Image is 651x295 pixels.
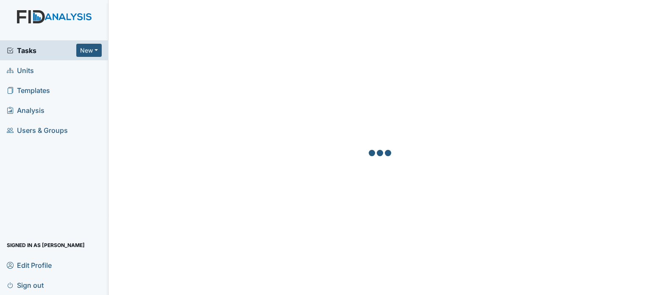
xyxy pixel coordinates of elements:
[7,45,76,56] a: Tasks
[7,258,52,272] span: Edit Profile
[7,104,45,117] span: Analysis
[76,44,102,57] button: New
[7,64,34,77] span: Units
[7,278,44,292] span: Sign out
[7,239,85,252] span: Signed in as [PERSON_NAME]
[7,84,50,97] span: Templates
[7,124,68,137] span: Users & Groups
